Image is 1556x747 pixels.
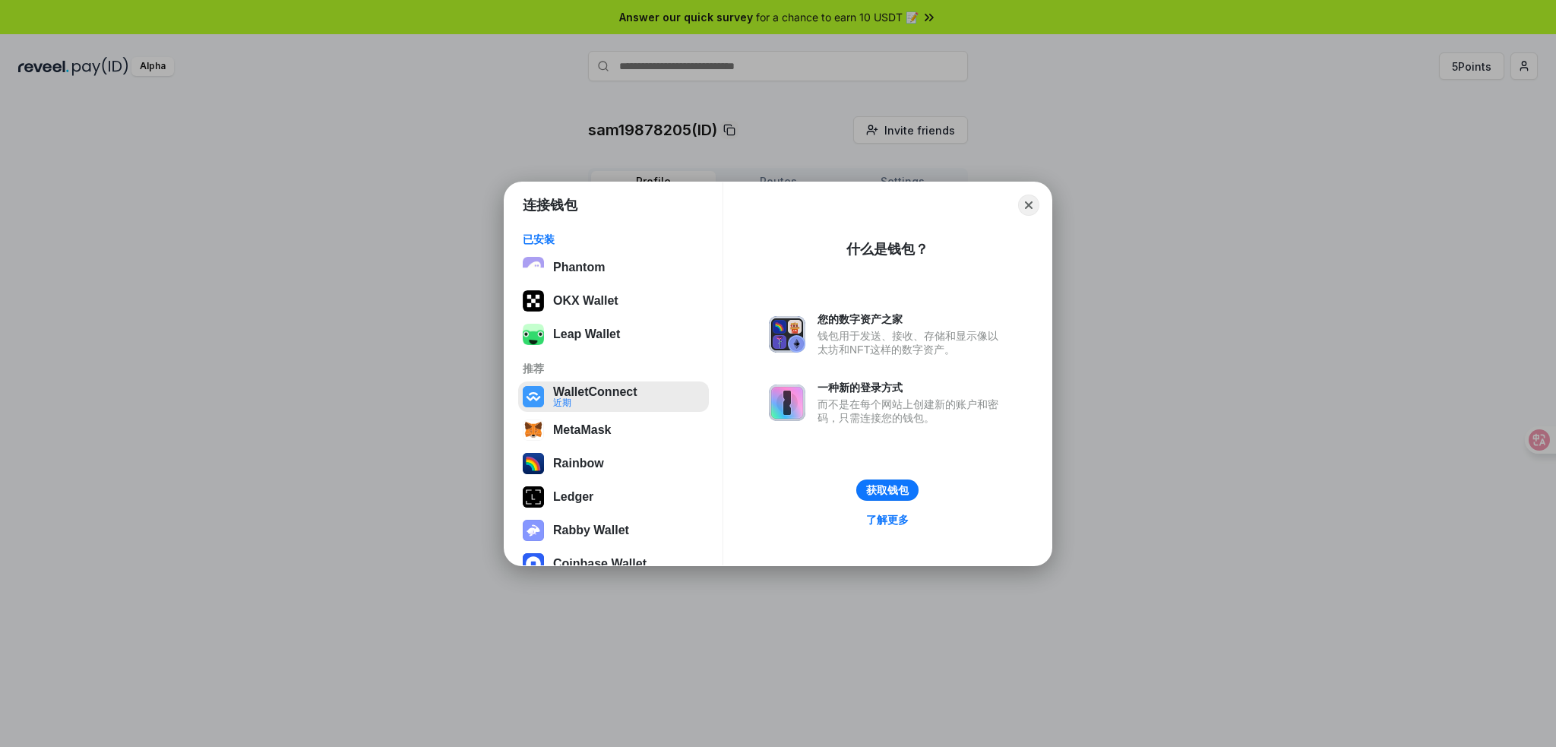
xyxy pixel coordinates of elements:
div: 钱包用于发送、接收、存储和显示像以太坊和NFT这样的数字资产。 [818,329,1006,356]
div: Coinbase Wallet [553,557,647,571]
button: Coinbase Wallet [518,549,709,579]
div: OKX Wallet [553,294,618,308]
div: Rabby Wallet [553,524,629,537]
a: 了解更多 [857,510,918,530]
img: svg+xml,%3Csvg%20width%3D%2228%22%20height%3D%2228%22%20viewBox%3D%220%200%2028%2028%22%20fill%3D... [523,553,544,574]
img: svg+xml,%3Csvg%20xmlns%3D%22http%3A%2F%2Fwww.w3.org%2F2000%2Fsvg%22%20fill%3D%22none%22%20viewBox... [523,520,544,541]
img: svg+xml,%3Csvg%20width%3D%2228%22%20height%3D%2228%22%20viewBox%3D%220%200%2028%2028%22%20fill%3D... [523,386,544,407]
img: z+3L+1FxxXUeUMECPaK8gprIwhdlxV+hQdAXuUyJwW6xfJRlUUBFGbLJkqNlJgXjn6ghaAaYmDimBFRMSIqKAGPGvqu25lMm1... [523,324,544,345]
div: 已安装 [523,233,704,246]
img: svg+xml,%3Csvg%20xmlns%3D%22http%3A%2F%2Fwww.w3.org%2F2000%2Fsvg%22%20fill%3D%22none%22%20viewBox... [769,316,805,353]
div: 近期 [553,397,637,407]
button: Close [1018,195,1039,216]
div: Rainbow [553,457,604,470]
div: 推荐 [523,362,704,375]
button: Rainbow [518,448,709,479]
button: Ledger [518,482,709,512]
div: WalletConnect [553,385,637,398]
div: Ledger [553,490,593,504]
div: Phantom [553,261,605,274]
img: svg+xml,%3Csvg%20xmlns%3D%22http%3A%2F%2Fwww.w3.org%2F2000%2Fsvg%22%20fill%3D%22none%22%20viewBox... [769,385,805,421]
div: 您的数字资产之家 [818,312,1006,326]
button: OKX Wallet [518,286,709,316]
button: 获取钱包 [856,480,919,501]
img: svg+xml,%3Csvg%20width%3D%22120%22%20height%3D%22120%22%20viewBox%3D%220%200%20120%20120%22%20fil... [523,453,544,474]
div: Leap Wallet [553,328,620,341]
button: MetaMask [518,415,709,445]
div: MetaMask [553,423,611,437]
img: svg+xml,%3Csvg%20width%3D%2228%22%20height%3D%2228%22%20viewBox%3D%220%200%2028%2028%22%20fill%3D... [523,419,544,441]
button: Rabby Wallet [518,515,709,546]
div: 一种新的登录方式 [818,381,1006,394]
button: Phantom [518,252,709,283]
div: 获取钱包 [866,483,909,497]
button: Leap Wallet [518,319,709,350]
button: WalletConnect近期 [518,381,709,412]
div: 而不是在每个网站上创建新的账户和密码，只需连接您的钱包。 [818,397,1006,425]
img: svg+xml,%3Csvg%20xmlns%3D%22http%3A%2F%2Fwww.w3.org%2F2000%2Fsvg%22%20width%3D%2228%22%20height%3... [523,486,544,508]
h1: 连接钱包 [523,196,577,214]
img: epq2vO3P5aLWl15yRS7Q49p1fHTx2Sgh99jU3kfXv7cnPATIVQHAx5oQs66JWv3SWEjHOsb3kKgmE5WNBxBId7C8gm8wEgOvz... [523,257,544,278]
div: 什么是钱包？ [846,240,928,258]
img: 5VZ71FV6L7PA3gg3tXrdQ+DgLhC+75Wq3no69P3MC0NFQpx2lL04Ql9gHK1bRDjsSBIvScBnDTk1WrlGIZBorIDEYJj+rhdgn... [523,290,544,312]
div: 了解更多 [866,513,909,527]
